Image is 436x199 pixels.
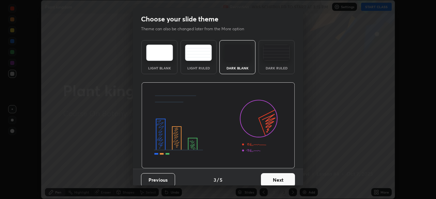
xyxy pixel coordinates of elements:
button: Previous [141,173,175,187]
h4: 5 [220,176,222,183]
h4: 3 [214,176,216,183]
img: lightTheme.e5ed3b09.svg [146,45,173,61]
div: Dark Blank [224,66,251,70]
p: Theme can also be changed later from the More option [141,26,251,32]
img: darkThemeBanner.d06ce4a2.svg [141,82,295,169]
div: Light Blank [146,66,173,70]
img: lightRuledTheme.5fabf969.svg [185,45,212,61]
h4: / [217,176,219,183]
img: darkRuledTheme.de295e13.svg [263,45,290,61]
img: darkTheme.f0cc69e5.svg [224,45,251,61]
div: Dark Ruled [263,66,290,70]
button: Next [261,173,295,187]
h2: Choose your slide theme [141,15,218,23]
div: Light Ruled [185,66,212,70]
